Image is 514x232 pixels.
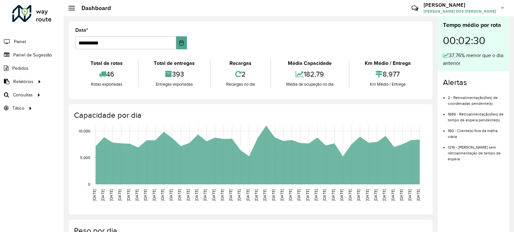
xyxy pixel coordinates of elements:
[331,189,335,201] text: [DATE]
[351,59,424,67] div: Km Médio / Entrega
[77,67,136,81] div: 46
[263,189,267,201] text: [DATE]
[194,189,199,201] text: [DATE]
[101,189,105,201] text: [DATE]
[12,105,24,112] span: Tático
[220,189,224,201] text: [DATE]
[254,189,258,201] text: [DATE]
[351,81,424,88] div: Km Médio / Entrega
[13,92,33,98] span: Consultas
[186,189,190,201] text: [DATE]
[169,189,173,201] text: [DATE]
[448,123,504,140] li: 180 - Cliente(s) fora da malha viária
[305,189,310,201] text: [DATE]
[12,65,29,72] span: Pedidos
[140,59,208,67] div: Total de entregas
[443,78,504,87] h4: Alertas
[109,189,113,201] text: [DATE]
[79,129,90,133] text: 10,000
[135,189,139,201] text: [DATE]
[373,189,378,201] text: [DATE]
[92,189,96,201] text: [DATE]
[177,189,181,201] text: [DATE]
[176,36,187,49] button: Choose Date
[13,78,33,85] span: Relatórios
[408,189,412,201] text: [DATE]
[203,189,207,201] text: [DATE]
[75,26,88,34] label: Data
[212,67,268,81] div: 2
[273,59,347,67] div: Média Capacidade
[443,30,504,52] div: 00:02:30
[280,189,284,201] text: [DATE]
[212,189,216,201] text: [DATE]
[273,81,347,88] div: Média de ocupação no dia
[117,189,122,201] text: [DATE]
[152,189,156,201] text: [DATE]
[80,155,90,160] text: 5,000
[416,189,420,201] text: [DATE]
[273,67,347,81] div: 182,79
[448,90,504,106] li: 2 - Retroalimentação(ões) de coordenadas pendente(s)
[351,67,424,81] div: 8,977
[74,111,426,120] h4: Capacidade por dia
[228,189,233,201] text: [DATE]
[77,81,136,88] div: Rotas exportadas
[314,189,318,201] text: [DATE]
[399,189,403,201] text: [DATE]
[237,189,241,201] text: [DATE]
[140,67,208,81] div: 393
[391,189,395,201] text: [DATE]
[408,1,422,15] a: Contato Rápido
[140,81,208,88] div: Entregas exportadas
[88,182,90,186] text: 0
[382,189,386,201] text: [DATE]
[365,189,369,201] text: [DATE]
[297,189,301,201] text: [DATE]
[443,52,504,67] div: 37,76% menor que o dia anterior
[246,189,250,201] text: [DATE]
[212,59,268,67] div: Recargas
[443,21,504,30] div: Tempo médio por rota
[339,189,344,201] text: [DATE]
[356,189,361,201] text: [DATE]
[448,106,504,123] li: 1886 - Retroalimentação(ões) de tempo de espera pendente(s)
[75,5,111,12] h2: Dashboard
[160,189,165,201] text: [DATE]
[288,189,292,201] text: [DATE]
[13,52,52,58] span: Painel de Sugestão
[423,2,496,8] h3: [PERSON_NAME]
[126,189,130,201] text: [DATE]
[143,189,147,201] text: [DATE]
[348,189,352,201] text: [DATE]
[423,8,496,14] span: [PERSON_NAME] DOS [PERSON_NAME]
[77,59,136,67] div: Total de rotas
[212,81,268,88] div: Recargas no dia
[322,189,326,201] text: [DATE]
[271,189,275,201] text: [DATE]
[14,38,26,45] span: Painel
[448,140,504,162] li: 1216 - [PERSON_NAME] sem retroalimentação de tempo de espera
